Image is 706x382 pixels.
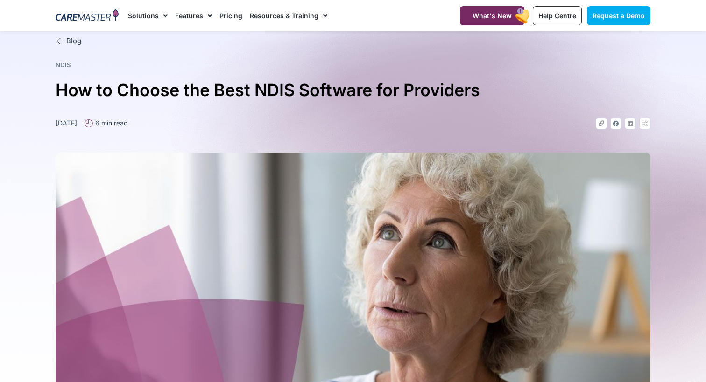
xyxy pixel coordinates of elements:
a: Request a Demo [587,6,650,25]
span: Help Centre [538,12,576,20]
h1: How to Choose the Best NDIS Software for Providers [56,76,650,104]
time: [DATE] [56,119,77,127]
a: What's New [460,6,524,25]
a: Help Centre [533,6,582,25]
img: CareMaster Logo [56,9,119,23]
span: Request a Demo [593,12,645,20]
span: What's New [473,12,512,20]
a: NDIS [56,61,71,69]
a: Blog [56,36,650,47]
span: 6 min read [93,118,128,128]
span: Blog [64,36,81,47]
